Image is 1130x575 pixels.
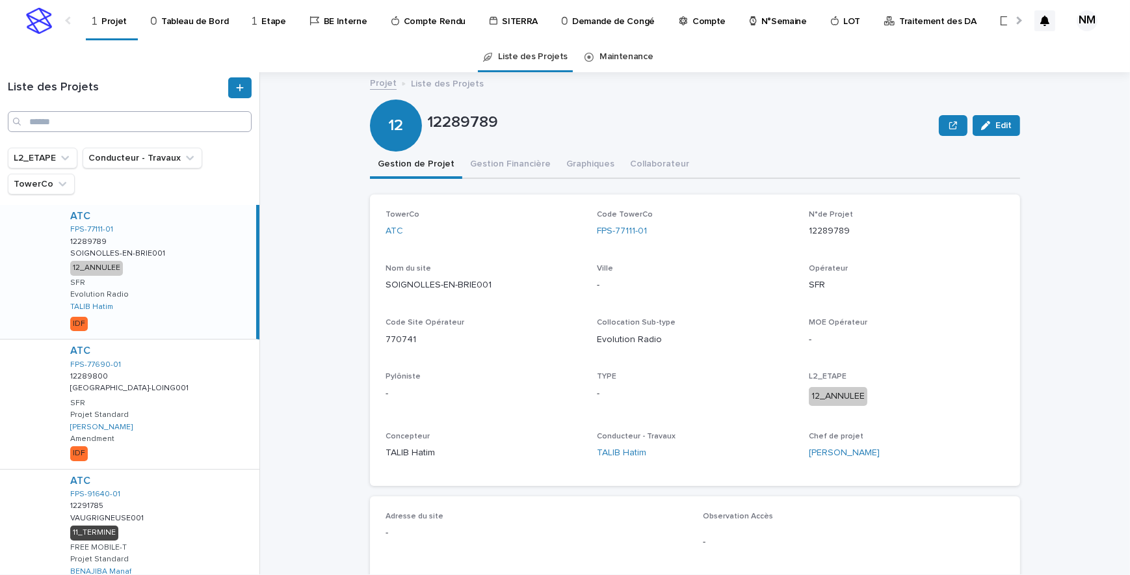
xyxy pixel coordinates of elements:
a: Liste des Projets [498,42,568,72]
div: IDF [70,446,88,461]
button: L2_ETAPE [8,148,77,168]
button: Graphiques [558,152,622,179]
span: Chef de projet [809,433,863,440]
p: 12291785 [70,499,106,511]
span: Conducteur - Travaux [597,433,676,440]
a: FPS-77690-01 [70,360,121,369]
a: FPS-91640-01 [70,490,120,499]
p: - [386,526,687,540]
a: ATC [70,475,90,487]
a: Projet [370,75,397,90]
span: TYPE [597,373,616,381]
img: stacker-logo-s-only.png [26,8,52,34]
button: TowerCo [8,174,75,194]
a: ATC [386,224,403,238]
a: ATC [70,345,90,357]
span: Observation Accès [703,513,773,520]
span: Ville [597,265,613,273]
div: 12_ANNULEE [809,387,867,406]
button: Edit [973,115,1020,136]
a: TALIB Hatim [70,302,113,312]
p: Amendment [70,435,114,444]
span: Opérateur [809,265,848,273]
p: Evolution Radio [597,333,793,347]
p: Evolution Radio [70,290,129,299]
p: FREE MOBILE-T [70,543,127,552]
a: [PERSON_NAME] [70,423,133,432]
p: TALIB Hatim [386,446,581,460]
span: MOE Opérateur [809,319,867,327]
span: Adresse du site [386,513,443,520]
span: Nom du site [386,265,431,273]
button: Conducteur - Travaux [83,148,202,168]
span: Concepteur [386,433,430,440]
button: Collaborateur [622,152,697,179]
p: SFR [70,278,85,287]
span: Collocation Sub-type [597,319,676,327]
p: [GEOGRAPHIC_DATA]-LOING001 [70,381,191,393]
span: Code TowerCo [597,211,653,219]
p: SFR [809,278,1005,292]
div: 12_ANNULEE [70,261,123,275]
span: TowerCo [386,211,419,219]
p: - [386,387,581,401]
a: [PERSON_NAME] [809,446,880,460]
div: 12 [370,64,422,135]
p: 12289800 [70,369,111,381]
button: Gestion de Projet [370,152,462,179]
p: - [703,535,1005,549]
a: FPS-77111-01 [70,225,113,234]
p: 12289789 [427,113,934,132]
a: TALIB Hatim [597,446,646,460]
span: Edit [995,121,1012,130]
a: ATC [70,210,90,222]
p: VAUGRIGNEUSE001 [70,511,146,523]
span: Pylôniste [386,373,421,381]
div: IDF [70,317,88,331]
input: Search [8,111,252,132]
span: Code Site Opérateur [386,319,464,327]
a: Maintenance [599,42,653,72]
span: N°de Projet [809,211,853,219]
p: SOIGNOLLES-EN-BRIE001 [386,278,581,292]
p: - [597,387,793,401]
p: 12289789 [70,235,109,247]
p: 12289789 [809,224,1005,238]
p: SOIGNOLLES-EN-BRIE001 [70,247,168,258]
p: 770741 [386,333,581,347]
p: Liste des Projets [411,75,484,90]
a: FPS-77111-01 [597,224,647,238]
div: 11_TERMINE [70,526,118,540]
p: Projet Standard [70,410,129,420]
button: Gestion Financière [462,152,558,179]
div: NM [1077,10,1097,31]
h1: Liste des Projets [8,81,226,95]
p: - [597,278,793,292]
p: SFR [70,399,85,408]
p: - [809,333,1005,347]
span: L2_ETAPE [809,373,847,381]
p: Projet Standard [70,555,129,564]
